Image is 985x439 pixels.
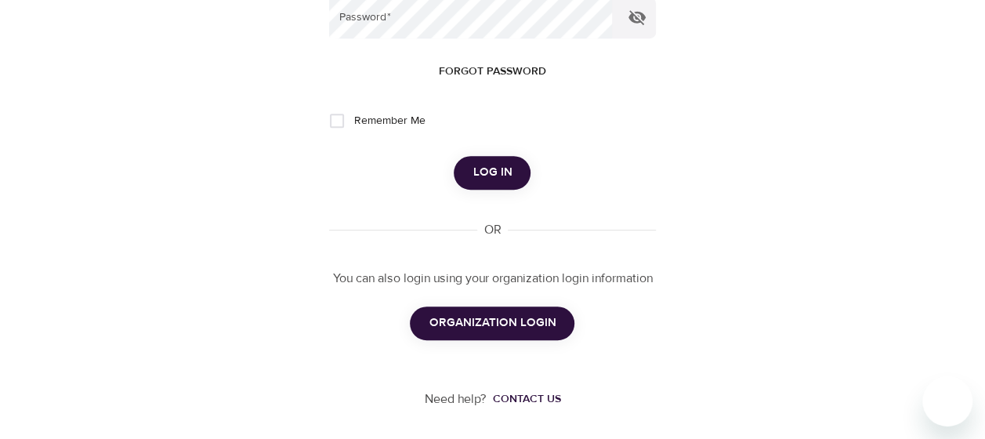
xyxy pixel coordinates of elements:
button: ORGANIZATION LOGIN [410,307,574,339]
button: Log in [454,156,531,189]
p: You can also login using your organization login information [329,270,655,288]
div: OR [477,221,507,239]
span: Log in [473,162,512,183]
span: ORGANIZATION LOGIN [429,313,556,333]
div: Contact us [493,391,561,407]
iframe: Button to launch messaging window [922,376,972,426]
span: Forgot password [439,62,546,82]
span: Remember Me [353,113,425,129]
p: Need help? [425,390,487,408]
a: Contact us [487,391,561,407]
button: Forgot password [433,57,552,86]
